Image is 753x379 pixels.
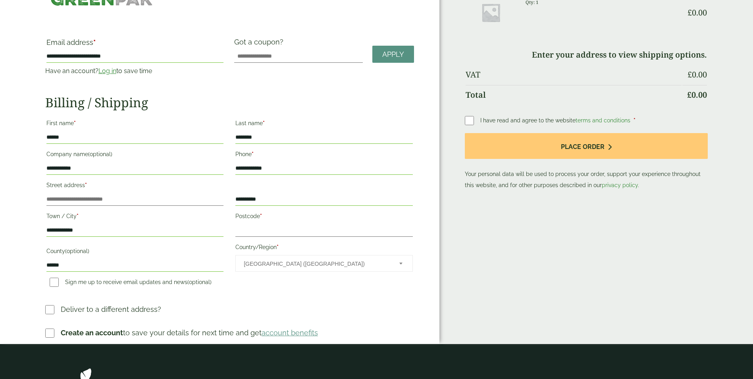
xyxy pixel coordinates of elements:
[480,117,632,124] span: I have read and agree to the website
[634,117,636,124] abbr: required
[235,211,412,224] label: Postcode
[61,304,161,315] p: Deliver to a different address?
[98,67,116,75] a: Log in
[61,329,123,337] strong: Create an account
[466,45,707,64] td: Enter your address to view shipping options.
[235,149,412,162] label: Phone
[688,7,692,18] span: £
[45,95,414,110] h2: Billing / Shipping
[46,180,223,193] label: Street address
[687,89,707,100] bdi: 0.00
[46,39,223,50] label: Email address
[77,213,79,219] abbr: required
[688,69,707,80] bdi: 0.00
[466,85,682,104] th: Total
[85,182,87,188] abbr: required
[74,120,76,126] abbr: required
[372,46,414,63] a: Apply
[466,65,682,84] th: VAT
[277,244,279,250] abbr: required
[65,248,89,254] span: (optional)
[46,118,223,131] label: First name
[45,66,225,76] p: Have an account? to save time
[465,133,708,191] p: Your personal data will be used to process your order, support your experience throughout this we...
[382,50,404,59] span: Apply
[688,69,692,80] span: £
[46,149,223,162] label: Company name
[244,255,388,272] span: United Kingdom (UK)
[252,151,254,157] abbr: required
[465,133,708,159] button: Place order
[235,242,412,255] label: Country/Region
[46,246,223,259] label: County
[260,213,262,219] abbr: required
[50,278,59,287] input: Sign me up to receive email updates and news(optional)
[235,255,412,272] span: Country/Region
[187,279,212,285] span: (optional)
[46,211,223,224] label: Town / City
[235,118,412,131] label: Last name
[263,120,265,126] abbr: required
[687,89,691,100] span: £
[576,117,630,124] a: terms and conditions
[602,182,638,188] a: privacy policy
[61,327,318,338] p: to save your details for next time and get
[88,151,112,157] span: (optional)
[93,38,96,46] abbr: required
[262,329,318,337] a: account benefits
[688,7,707,18] bdi: 0.00
[234,38,287,50] label: Got a coupon?
[46,279,215,288] label: Sign me up to receive email updates and news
